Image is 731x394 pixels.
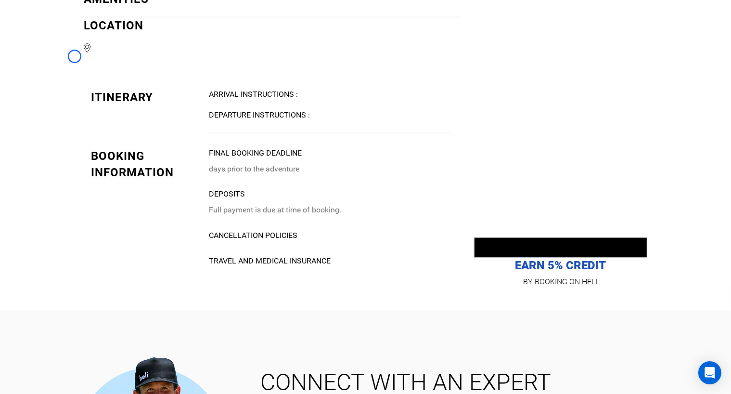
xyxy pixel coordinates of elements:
strong: Final booking deadline [209,148,302,158]
div: Open Intercom Messenger [698,361,721,384]
strong: Cancellation Policies [209,231,297,240]
div: Departure Instructions : [209,110,452,121]
div: LOCATION [84,17,460,55]
span: CONNECT WITH AN EXPERT [253,371,717,394]
p: days prior to the adventure [209,164,452,175]
strong: TRAVEL AND MEDICAL INSURANCE [209,256,331,265]
div: BOOKING INFORMATION [91,148,202,181]
strong: Deposits [209,189,245,198]
p: EARN 5% CREDIT [474,245,647,273]
p: Full payment is due at time of booking. [209,205,452,216]
div: Itinerary [91,89,202,105]
p: BY BOOKING ON HELI [474,275,647,289]
a: EARN 5% CREDIT BY BOOKING ON HELI [474,245,647,289]
div: Arrival Instructions : [209,89,452,100]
